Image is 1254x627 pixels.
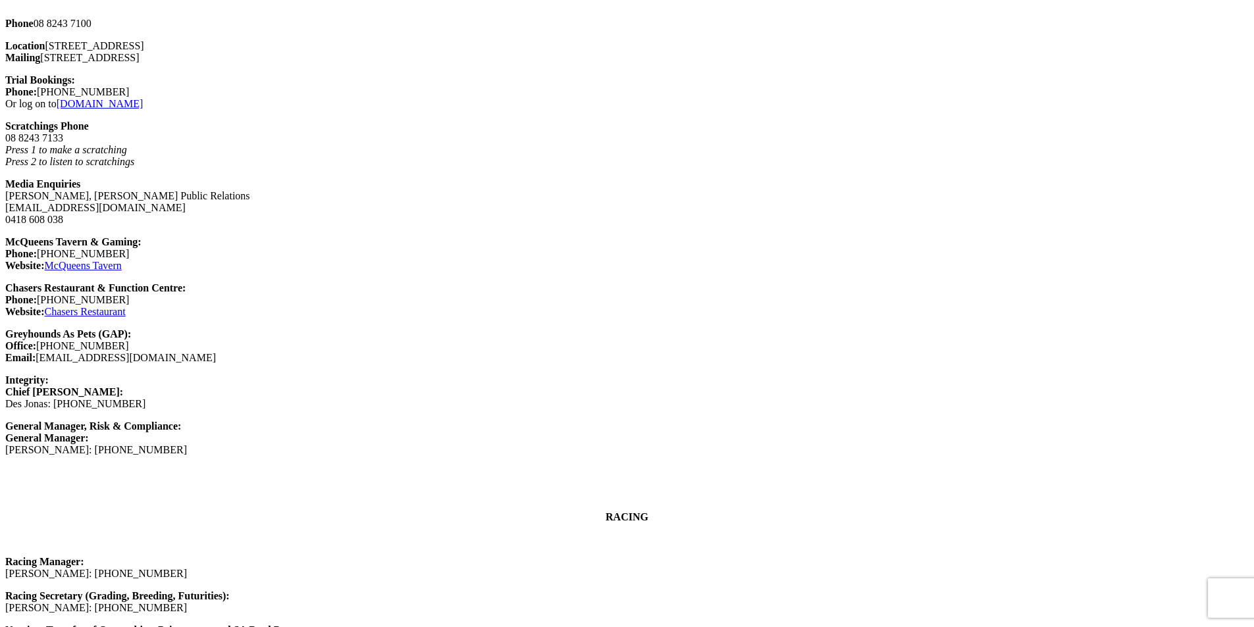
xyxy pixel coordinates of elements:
[5,144,134,167] em: Press 1 to make a scratching Press 2 to listen to scratchings
[5,352,36,363] strong: Email:
[5,420,1249,456] p: [PERSON_NAME]: [PHONE_NUMBER]
[5,340,36,351] strong: Office:
[5,178,80,189] strong: Media Enquiries
[5,86,37,97] strong: Phone:
[5,74,1249,110] p: [PHONE_NUMBER] Or log on to
[5,556,84,567] strong: Racing Manager:
[5,590,1249,614] p: [PERSON_NAME]: [PHONE_NUMBER]
[5,248,37,259] strong: Phone:
[5,40,45,51] strong: Location
[5,374,1249,410] p: Des Jonas: [PHONE_NUMBER]
[5,178,1249,226] p: [PERSON_NAME], [PERSON_NAME] Public Relations [EMAIL_ADDRESS][DOMAIN_NAME] 0418 608 038
[5,294,37,305] strong: Phone:
[5,74,75,86] b: Trial Bookings:
[5,18,34,29] strong: Phone
[5,306,45,317] strong: Website:
[5,40,1249,64] p: [STREET_ADDRESS] [STREET_ADDRESS]
[5,120,1249,168] p: 08 8243 7133
[606,511,648,522] strong: RACING
[138,236,141,247] b: :
[57,98,144,109] a: [DOMAIN_NAME]
[5,260,45,271] strong: Website:
[45,306,126,317] a: Chasers Restaurant
[5,18,1249,30] p: 08 8243 7100
[5,386,123,397] strong: Chief [PERSON_NAME]:
[5,556,1249,580] p: [PERSON_NAME]: [PHONE_NUMBER]
[5,432,89,443] strong: General Manager:
[45,260,122,271] a: McQueens Tavern
[5,236,138,247] strong: McQueens Tavern & Gaming
[5,236,1249,272] p: [PHONE_NUMBER]
[5,328,1249,364] p: [PHONE_NUMBER] [EMAIL_ADDRESS][DOMAIN_NAME]
[5,120,89,132] strong: Scratchings Phone
[5,52,40,63] strong: Mailing
[182,282,186,293] b: :
[5,590,230,601] strong: Racing Secretary (Grading, Breeding, Futurities):
[5,420,181,432] b: General Manager, Risk & Compliance:
[5,282,1249,318] p: [PHONE_NUMBER]
[5,374,49,386] b: Integrity:
[5,328,131,339] b: Greyhounds As Pets (GAP):
[5,282,182,293] strong: Chasers Restaurant & Function Centre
